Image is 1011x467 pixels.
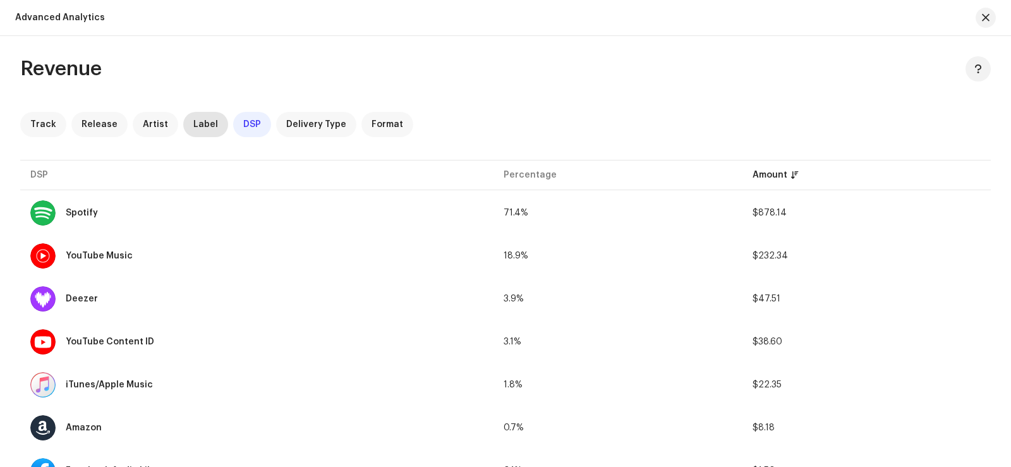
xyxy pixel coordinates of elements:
[504,252,528,260] span: 18.9%
[753,423,775,432] span: $8.18
[286,119,346,130] span: Delivery Type
[504,380,523,389] span: 1.8%
[193,119,218,130] span: Label
[753,252,788,260] span: $232.34
[753,294,780,303] span: $47.51
[753,337,782,346] span: $38.60
[372,119,403,130] span: Format
[753,380,782,389] span: $22.35
[504,209,528,217] span: 71.4%
[504,337,521,346] span: 3.1%
[243,119,261,130] span: DSP
[504,423,524,432] span: 0.7%
[504,294,524,303] span: 3.9%
[753,209,787,217] span: $878.14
